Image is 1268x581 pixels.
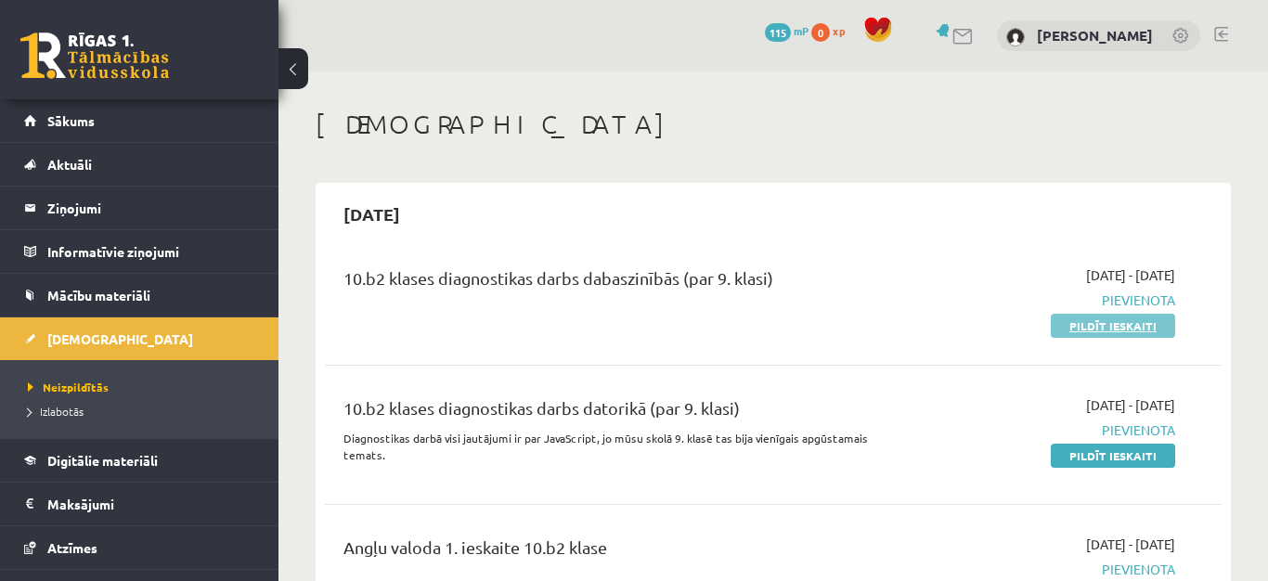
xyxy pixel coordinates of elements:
img: Rēzija Meire [1006,28,1025,46]
a: Pildīt ieskaiti [1051,314,1175,338]
span: 0 [811,23,830,42]
span: Sākums [47,112,95,129]
a: [DEMOGRAPHIC_DATA] [24,317,255,360]
legend: Ziņojumi [47,187,255,229]
span: Pievienota [916,420,1175,440]
a: Rīgas 1. Tālmācības vidusskola [20,32,169,79]
span: Mācību materiāli [47,287,150,303]
span: Neizpildītās [28,380,109,394]
span: xp [833,23,845,38]
a: Informatīvie ziņojumi [24,230,255,273]
a: Pildīt ieskaiti [1051,444,1175,468]
h2: [DATE] [325,192,419,236]
a: Atzīmes [24,526,255,569]
span: Pievienota [916,290,1175,310]
a: 0 xp [811,23,854,38]
div: 10.b2 klases diagnostikas darbs datorikā (par 9. klasi) [343,395,888,430]
a: Mācību materiāli [24,274,255,316]
span: [DATE] - [DATE] [1086,395,1175,415]
div: Angļu valoda 1. ieskaite 10.b2 klase [343,535,888,569]
span: Izlabotās [28,404,84,419]
a: Maksājumi [24,483,255,525]
a: Sākums [24,99,255,142]
a: Digitālie materiāli [24,439,255,482]
a: Neizpildītās [28,379,260,395]
span: Digitālie materiāli [47,452,158,469]
legend: Informatīvie ziņojumi [47,230,255,273]
span: 115 [765,23,791,42]
div: 10.b2 klases diagnostikas darbs dabaszinībās (par 9. klasi) [343,265,888,300]
a: 115 mP [765,23,809,38]
span: Aktuāli [47,156,92,173]
span: mP [794,23,809,38]
a: Izlabotās [28,403,260,420]
legend: Maksājumi [47,483,255,525]
span: [DEMOGRAPHIC_DATA] [47,330,193,347]
h1: [DEMOGRAPHIC_DATA] [316,109,1231,140]
p: Diagnostikas darbā visi jautājumi ir par JavaScript, jo mūsu skolā 9. klasē tas bija vienīgais ap... [343,430,888,463]
span: [DATE] - [DATE] [1086,265,1175,285]
a: [PERSON_NAME] [1037,26,1153,45]
span: [DATE] - [DATE] [1086,535,1175,554]
a: Aktuāli [24,143,255,186]
a: Ziņojumi [24,187,255,229]
span: Pievienota [916,560,1175,579]
span: Atzīmes [47,539,97,556]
